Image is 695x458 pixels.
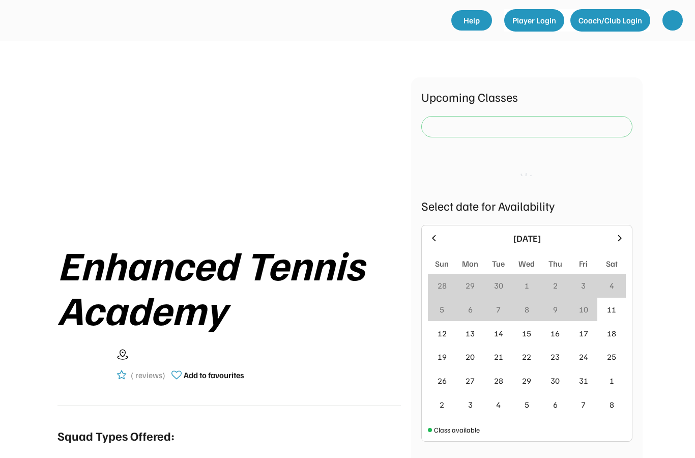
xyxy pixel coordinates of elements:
[579,351,588,363] div: 24
[468,303,473,316] div: 6
[466,351,475,363] div: 20
[551,375,560,387] div: 30
[90,77,369,230] img: yH5BAEAAAAALAAAAAABAAEAAAIBRAA7
[553,279,558,292] div: 2
[610,279,614,292] div: 4
[494,327,503,339] div: 14
[579,375,588,387] div: 31
[440,303,444,316] div: 5
[468,398,473,411] div: 3
[435,257,449,270] div: Sun
[607,351,616,363] div: 25
[525,398,529,411] div: 5
[466,375,475,387] div: 27
[504,9,564,32] button: Player Login
[438,351,447,363] div: 19
[492,257,505,270] div: Tue
[610,375,614,387] div: 1
[451,10,492,31] a: Help
[606,257,618,270] div: Sat
[518,257,535,270] div: Wed
[525,303,529,316] div: 8
[553,398,558,411] div: 6
[496,303,501,316] div: 7
[494,375,503,387] div: 28
[421,196,632,215] div: Select date for Availability
[466,327,475,339] div: 13
[579,257,588,270] div: Fri
[522,327,531,339] div: 15
[581,279,586,292] div: 3
[445,232,609,245] div: [DATE]
[131,369,165,381] div: ( reviews)
[466,279,475,292] div: 29
[184,369,244,381] div: Add to favourites
[14,10,116,30] img: yH5BAEAAAAALAAAAAABAAEAAAIBRAA7
[607,327,616,339] div: 18
[440,398,444,411] div: 2
[522,351,531,363] div: 22
[57,339,108,390] img: yH5BAEAAAAALAAAAAABAAEAAAIBRAA7
[496,398,501,411] div: 4
[551,327,560,339] div: 16
[438,327,447,339] div: 12
[522,375,531,387] div: 29
[553,303,558,316] div: 9
[57,426,175,445] div: Squad Types Offered:
[607,303,616,316] div: 11
[421,88,632,106] div: Upcoming Classes
[579,327,588,339] div: 17
[438,375,447,387] div: 26
[610,398,614,411] div: 8
[570,9,650,32] button: Coach/Club Login
[668,15,678,25] img: yH5BAEAAAAALAAAAAABAAEAAAIBRAA7
[57,242,401,331] div: Enhanced Tennis Academy
[494,279,503,292] div: 30
[434,424,480,435] div: Class available
[462,257,478,270] div: Mon
[525,279,529,292] div: 1
[438,279,447,292] div: 28
[551,351,560,363] div: 23
[548,257,562,270] div: Thu
[494,351,503,363] div: 21
[581,398,586,411] div: 7
[579,303,588,316] div: 10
